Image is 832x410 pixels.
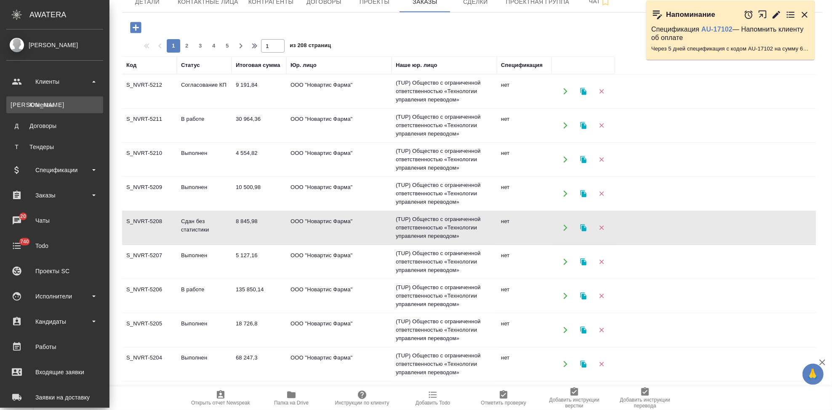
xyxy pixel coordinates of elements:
[6,117,103,134] a: ДДоговоры
[232,179,286,208] td: 10 500,98
[557,288,574,305] button: Открыть
[232,77,286,106] td: 9 191,84
[6,164,103,176] div: Спецификации
[2,235,107,256] a: 740Todo
[335,400,389,406] span: Инструкции по клиенту
[2,261,107,282] a: Проекты SC
[177,247,232,277] td: Выполнен
[593,322,610,339] button: Удалить
[221,39,234,53] button: 5
[786,10,796,20] button: Перейти в todo
[291,61,317,69] div: Юр. лицо
[392,245,497,279] td: (TUP) Общество с ограниченной ответственностью «Технологии управления переводом»
[800,10,810,20] button: Закрыть
[6,189,103,202] div: Заказы
[615,397,675,409] span: Добавить инструкции перевода
[2,336,107,357] a: Работы
[392,177,497,210] td: (TUP) Общество с ограниченной ответственностью «Технологии управления переводом»
[181,61,200,69] div: Статус
[232,213,286,242] td: 8 845,98
[501,61,543,69] div: Спецификация
[557,219,574,237] button: Открыть
[15,237,34,246] span: 740
[6,75,103,88] div: Клиенты
[274,400,309,406] span: Папка на Drive
[207,42,221,50] span: 4
[286,281,392,311] td: ООО "Новартис Фарма"
[6,138,103,155] a: ТТендеры
[2,210,107,231] a: 20Чаты
[557,151,574,168] button: Открыть
[286,179,392,208] td: ООО "Новартис Фарма"
[392,75,497,108] td: (TUP) Общество с ограниченной ответственностью «Технологии управления переводом»
[122,349,177,379] td: S_NVRT-5204
[177,281,232,311] td: В работе
[180,42,194,50] span: 2
[497,179,552,208] td: нет
[497,111,552,140] td: нет
[593,356,610,373] button: Удалить
[29,6,109,23] div: AWATERA
[392,279,497,313] td: (TUP) Общество с ограниченной ответственностью «Технологии управления переводом»
[232,111,286,140] td: 30 964,36
[11,143,99,151] div: Тендеры
[557,83,574,100] button: Открыть
[185,386,256,410] button: Открыть отчет Newspeak
[392,211,497,245] td: (TUP) Общество с ограниченной ответственностью «Технологии управления переводом»
[177,315,232,345] td: Выполнен
[771,10,781,20] button: Редактировать
[232,349,286,379] td: 68 247,3
[557,356,574,373] button: Открыть
[481,400,526,406] span: Отметить проверку
[177,77,232,106] td: Согласование КП
[6,265,103,277] div: Проекты SC
[122,315,177,345] td: S_NVRT-5205
[575,219,592,237] button: Клонировать
[177,213,232,242] td: Сдан без статистики
[544,397,605,409] span: Добавить инструкции верстки
[327,386,397,410] button: Инструкции по клиенту
[122,213,177,242] td: S_NVRT-5208
[236,61,280,69] div: Итоговая сумма
[286,213,392,242] td: ООО "Новартис Фарма"
[2,387,107,408] a: Заявки на доставку
[575,288,592,305] button: Клонировать
[396,61,437,69] div: Наше юр. лицо
[557,322,574,339] button: Открыть
[416,400,450,406] span: Добавить Todo
[6,315,103,328] div: Кандидаты
[392,347,497,381] td: (TUP) Общество с ограниченной ответственностью «Технологии управления переводом»
[397,386,468,410] button: Добавить Todo
[666,11,715,19] p: Напоминание
[539,386,610,410] button: Добавить инструкции верстки
[286,77,392,106] td: ООО "Новартис Фарма"
[290,40,331,53] span: из 208 страниц
[744,10,754,20] button: Отложить
[122,111,177,140] td: S_NVRT-5211
[194,39,207,53] button: 3
[468,386,539,410] button: Отметить проверку
[575,356,592,373] button: Клонировать
[575,117,592,134] button: Клонировать
[6,391,103,404] div: Заявки на доставку
[232,247,286,277] td: 5 127,16
[803,364,824,385] button: 🙏
[122,179,177,208] td: S_NVRT-5209
[232,281,286,311] td: 135 850,14
[11,122,99,130] div: Договоры
[124,19,147,36] button: Добавить проект
[392,109,497,142] td: (TUP) Общество с ограниченной ответственностью «Технологии управления переводом»
[557,117,574,134] button: Открыть
[126,61,136,69] div: Код
[286,247,392,277] td: ООО "Новартис Фарма"
[286,145,392,174] td: ООО "Новартис Фарма"
[180,39,194,53] button: 2
[232,145,286,174] td: 4 554,82
[122,247,177,277] td: S_NVRT-5207
[122,77,177,106] td: S_NVRT-5212
[593,219,610,237] button: Удалить
[177,111,232,140] td: В работе
[575,151,592,168] button: Клонировать
[575,322,592,339] button: Клонировать
[701,26,733,33] a: AU-17102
